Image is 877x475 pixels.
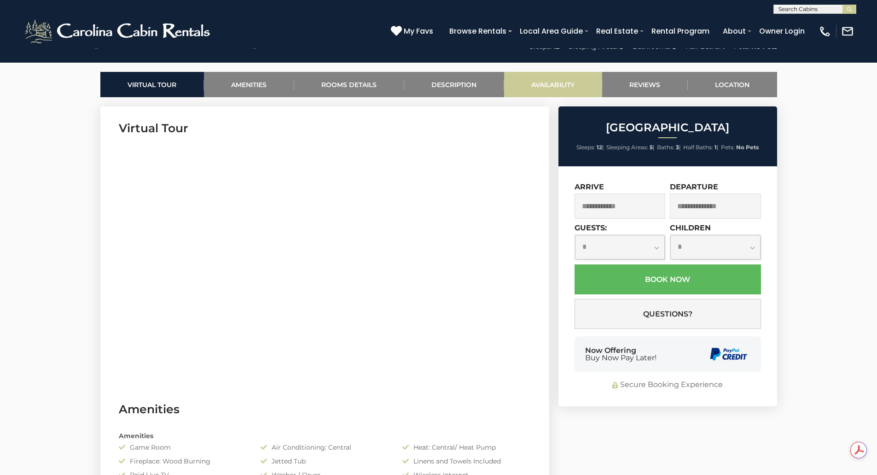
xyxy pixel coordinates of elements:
a: Location [688,72,777,97]
li: | [657,141,681,153]
button: Book Now [575,264,761,294]
div: Game Room [112,443,254,452]
div: Now Offering [585,347,656,362]
a: Reviews [602,72,688,97]
h3: Virtual Tour [119,120,531,136]
span: Baths: [657,144,674,151]
img: phone-regular-white.png [819,25,831,38]
label: Guests: [575,223,607,232]
a: Availability [504,72,602,97]
span: Pets: [721,144,735,151]
a: Owner Login [755,23,809,39]
li: | [683,141,719,153]
a: Browse Rentals [445,23,511,39]
div: Amenities [112,431,538,440]
a: Rental Program [647,23,714,39]
div: Linens and Towels Included [395,457,537,466]
span: My Favs [404,25,433,37]
div: Fireplace: Wood Burning [112,457,254,466]
strong: 3 [676,144,679,151]
li: | [576,141,604,153]
strong: 5 [650,144,653,151]
label: Departure [670,182,718,191]
a: Description [404,72,504,97]
a: Local Area Guide [515,23,587,39]
span: Buy Now Pay Later! [585,354,656,362]
img: White-1-2.png [23,18,214,45]
div: Air Conditioning: Central [254,443,395,452]
label: Arrive [575,182,604,191]
a: Virtual Tour [100,72,204,97]
strong: 1 [714,144,717,151]
label: Children [670,223,711,232]
a: Rooms Details [294,72,404,97]
strong: 12 [597,144,602,151]
span: Sleeping Areas: [606,144,648,151]
div: Heat: Central/ Heat Pump [395,443,537,452]
a: About [718,23,750,39]
div: Jetted Tub [254,457,395,466]
span: Half Baths: [683,144,713,151]
strong: No Pets [736,144,759,151]
h3: Amenities [119,401,531,417]
a: Real Estate [592,23,643,39]
img: mail-regular-white.png [841,25,854,38]
a: My Favs [391,25,436,37]
span: Sleeps: [576,144,595,151]
div: Secure Booking Experience [575,380,761,390]
button: Questions? [575,299,761,329]
h2: [GEOGRAPHIC_DATA] [561,122,775,134]
li: | [606,141,655,153]
a: Amenities [204,72,294,97]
